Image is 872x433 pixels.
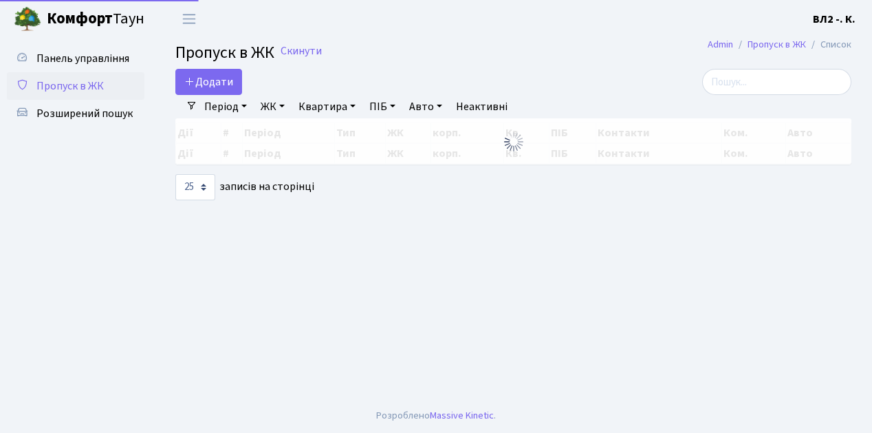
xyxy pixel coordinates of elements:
[503,131,525,153] img: Обробка...
[293,95,361,118] a: Квартира
[702,69,851,95] input: Пошук...
[175,69,242,95] a: Додати
[175,174,314,200] label: записів на сторінці
[172,8,206,30] button: Переключити навігацію
[404,95,448,118] a: Авто
[36,106,133,121] span: Розширений пошук
[748,37,806,52] a: Пропуск в ЖК
[14,6,41,33] img: logo.png
[806,37,851,52] li: Список
[813,12,855,27] b: ВЛ2 -. К.
[255,95,290,118] a: ЖК
[184,74,233,89] span: Додати
[199,95,252,118] a: Період
[36,51,129,66] span: Панель управління
[813,11,855,28] a: ВЛ2 -. К.
[7,100,144,127] a: Розширений пошук
[450,95,513,118] a: Неактивні
[364,95,401,118] a: ПІБ
[175,41,274,65] span: Пропуск в ЖК
[36,78,104,94] span: Пропуск в ЖК
[7,45,144,72] a: Панель управління
[47,8,113,30] b: Комфорт
[47,8,144,31] span: Таун
[708,37,733,52] a: Admin
[175,174,215,200] select: записів на сторінці
[430,408,494,423] a: Massive Kinetic
[281,45,322,58] a: Скинути
[376,408,496,423] div: Розроблено .
[687,30,872,59] nav: breadcrumb
[7,72,144,100] a: Пропуск в ЖК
